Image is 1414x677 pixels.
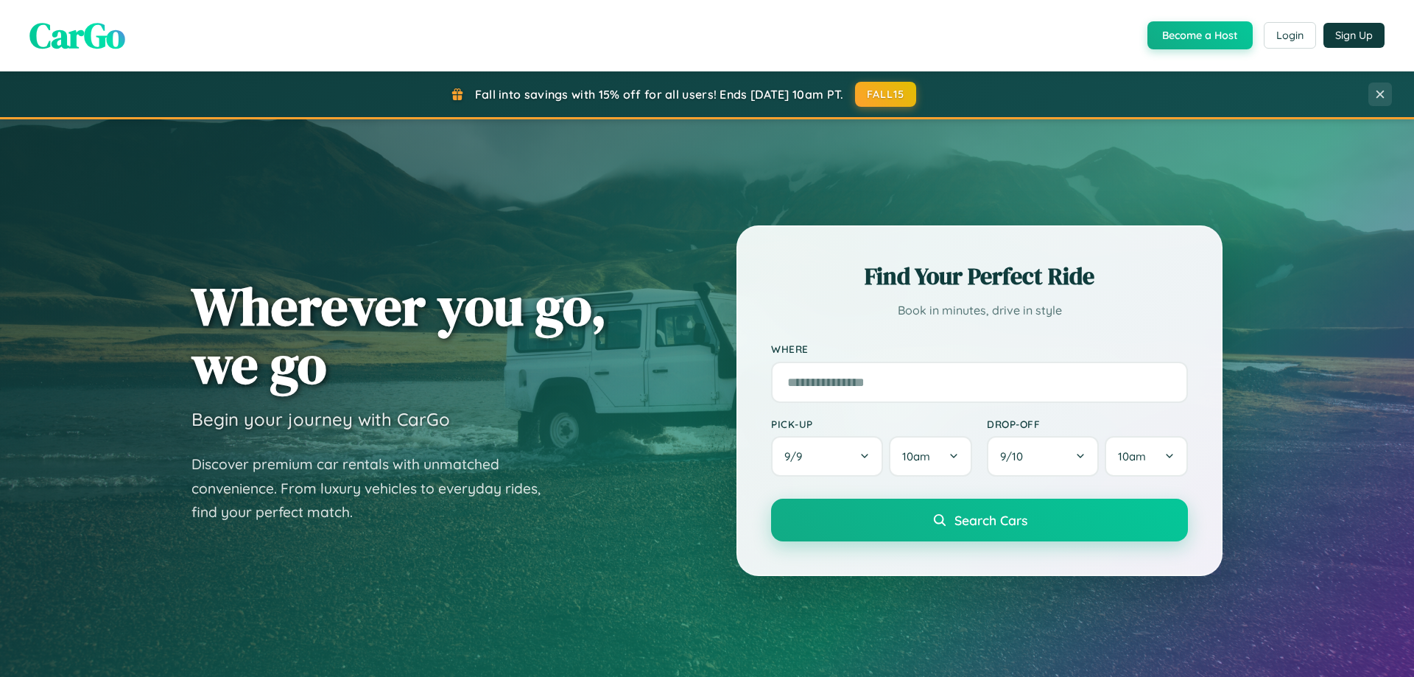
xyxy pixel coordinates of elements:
[29,11,125,60] span: CarGo
[889,436,972,477] button: 10am
[1147,21,1253,49] button: Become a Host
[784,449,809,463] span: 9 / 9
[954,512,1027,528] span: Search Cars
[475,87,844,102] span: Fall into savings with 15% off for all users! Ends [DATE] 10am PT.
[771,343,1188,356] label: Where
[191,277,607,393] h1: Wherever you go, we go
[855,82,917,107] button: FALL15
[1264,22,1316,49] button: Login
[771,418,972,430] label: Pick-up
[771,300,1188,321] p: Book in minutes, drive in style
[902,449,930,463] span: 10am
[191,452,560,525] p: Discover premium car rentals with unmatched convenience. From luxury vehicles to everyday rides, ...
[987,436,1099,477] button: 9/10
[987,418,1188,430] label: Drop-off
[771,436,883,477] button: 9/9
[191,408,450,430] h3: Begin your journey with CarGo
[1000,449,1030,463] span: 9 / 10
[771,499,1188,541] button: Search Cars
[1105,436,1188,477] button: 10am
[1323,23,1385,48] button: Sign Up
[1118,449,1146,463] span: 10am
[771,260,1188,292] h2: Find Your Perfect Ride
